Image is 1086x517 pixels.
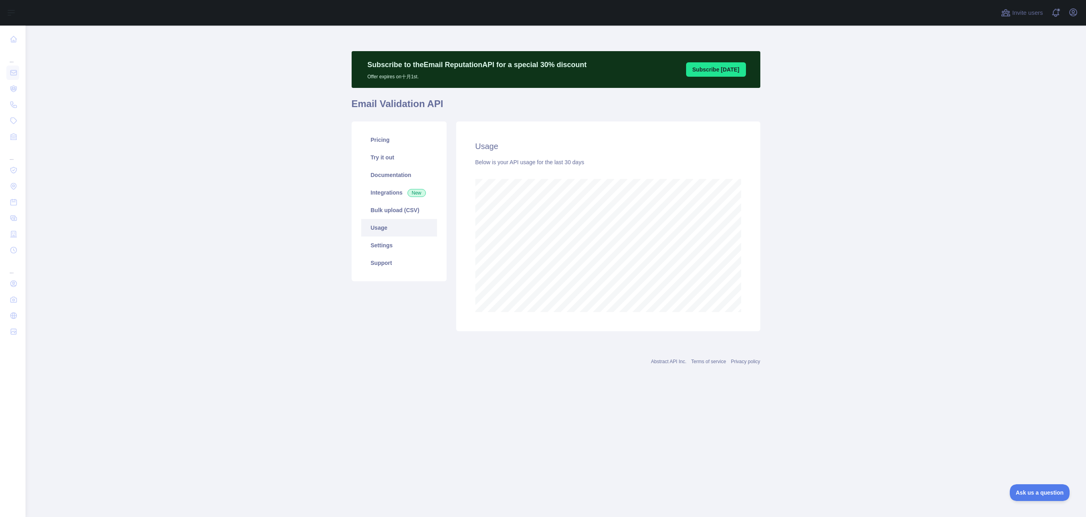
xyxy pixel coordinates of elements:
[361,237,437,254] a: Settings
[475,158,741,166] div: Below is your API usage for the last 30 days
[361,184,437,201] a: Integrations New
[368,59,587,70] p: Subscribe to the Email Reputation API for a special 30 % discount
[368,70,587,80] p: Offer expires on 十月 1st.
[361,201,437,219] a: Bulk upload (CSV)
[1010,484,1070,501] iframe: Toggle Customer Support
[6,259,19,275] div: ...
[407,189,426,197] span: New
[475,141,741,152] h2: Usage
[352,97,760,117] h1: Email Validation API
[6,145,19,161] div: ...
[361,219,437,237] a: Usage
[999,6,1044,19] button: Invite users
[361,131,437,149] a: Pricing
[361,254,437,272] a: Support
[361,166,437,184] a: Documentation
[691,359,726,364] a: Terms of service
[6,48,19,64] div: ...
[361,149,437,166] a: Try it out
[686,62,746,77] button: Subscribe [DATE]
[731,359,760,364] a: Privacy policy
[651,359,686,364] a: Abstract API Inc.
[1012,8,1043,18] span: Invite users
